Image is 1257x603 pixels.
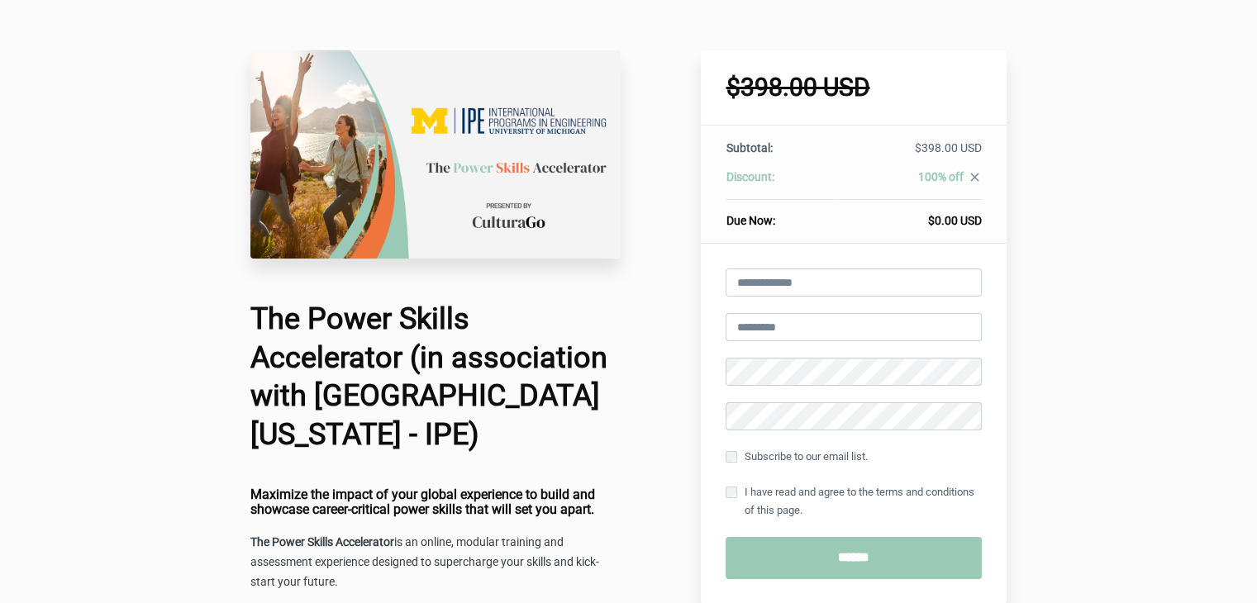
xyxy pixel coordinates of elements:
[928,214,982,227] span: $0.00 USD
[250,535,394,548] strong: The Power Skills Accelerator
[968,170,982,184] i: close
[726,487,737,498] input: I have read and agree to the terms and conditions of this page.
[250,50,621,259] img: d416d46-d031-e-e5eb-e525b5ae3c0c_UMich_IPE_PSA_.png
[834,140,982,169] td: $398.00 USD
[726,141,772,154] span: Subtotal:
[726,169,833,200] th: Discount:
[250,533,621,592] p: is an online, modular training and assessment experience designed to supercharge your skills and ...
[726,451,737,463] input: Subscribe to our email list.
[726,200,833,230] th: Due Now:
[726,483,982,520] label: I have read and agree to the terms and conditions of this page.
[964,170,982,188] a: close
[250,300,621,454] h1: The Power Skills Accelerator (in association with [GEOGRAPHIC_DATA][US_STATE] - IPE)
[250,487,621,516] h4: Maximize the impact of your global experience to build and showcase career-critical power skills ...
[918,170,964,183] span: 100% off
[726,75,982,100] h1: $398.00 USD
[726,448,867,466] label: Subscribe to our email list.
